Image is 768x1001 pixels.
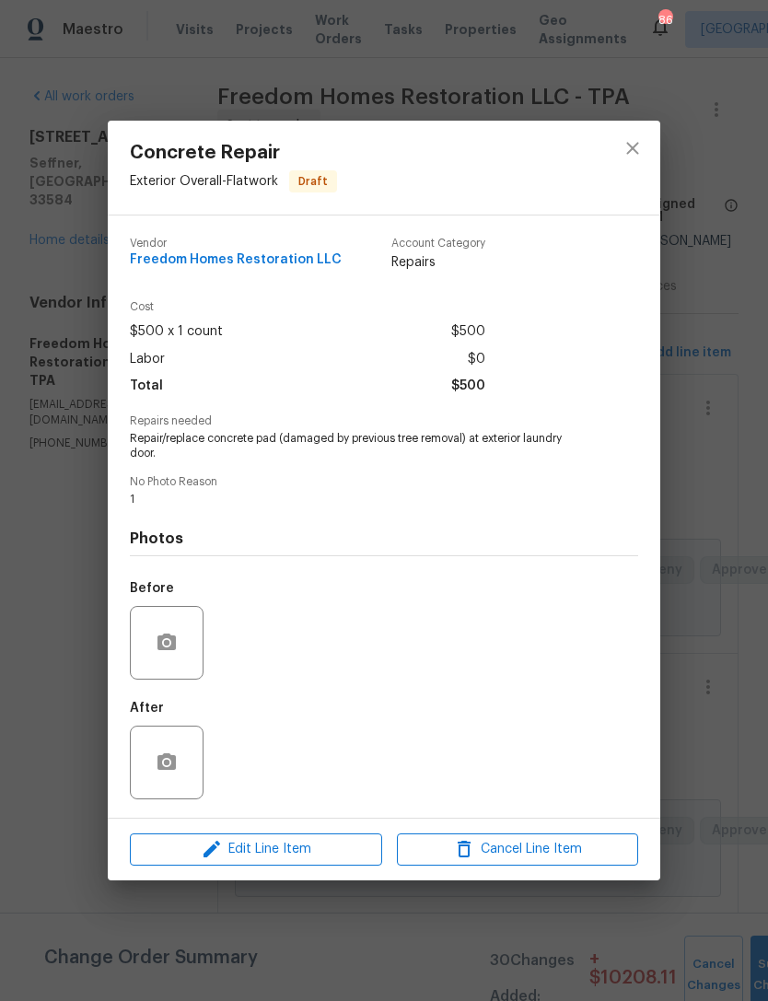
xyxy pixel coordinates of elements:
[130,143,337,163] span: Concrete Repair
[130,346,165,373] span: Labor
[130,175,278,188] span: Exterior Overall - Flatwork
[130,238,342,250] span: Vendor
[397,833,638,866] button: Cancel Line Item
[468,346,485,373] span: $0
[135,838,377,861] span: Edit Line Item
[451,373,485,400] span: $500
[130,301,485,313] span: Cost
[130,253,342,267] span: Freedom Homes Restoration LLC
[611,126,655,170] button: close
[451,319,485,345] span: $500
[130,582,174,595] h5: Before
[402,838,633,861] span: Cancel Line Item
[391,253,485,272] span: Repairs
[130,373,163,400] span: Total
[130,530,638,548] h4: Photos
[130,319,223,345] span: $500 x 1 count
[291,172,335,191] span: Draft
[130,476,638,488] span: No Photo Reason
[130,833,382,866] button: Edit Line Item
[130,431,588,462] span: Repair/replace concrete pad (damaged by previous tree removal) at exterior laundry door.
[391,238,485,250] span: Account Category
[658,11,671,29] div: 86
[130,702,164,715] h5: After
[130,415,638,427] span: Repairs needed
[130,492,588,507] span: 1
